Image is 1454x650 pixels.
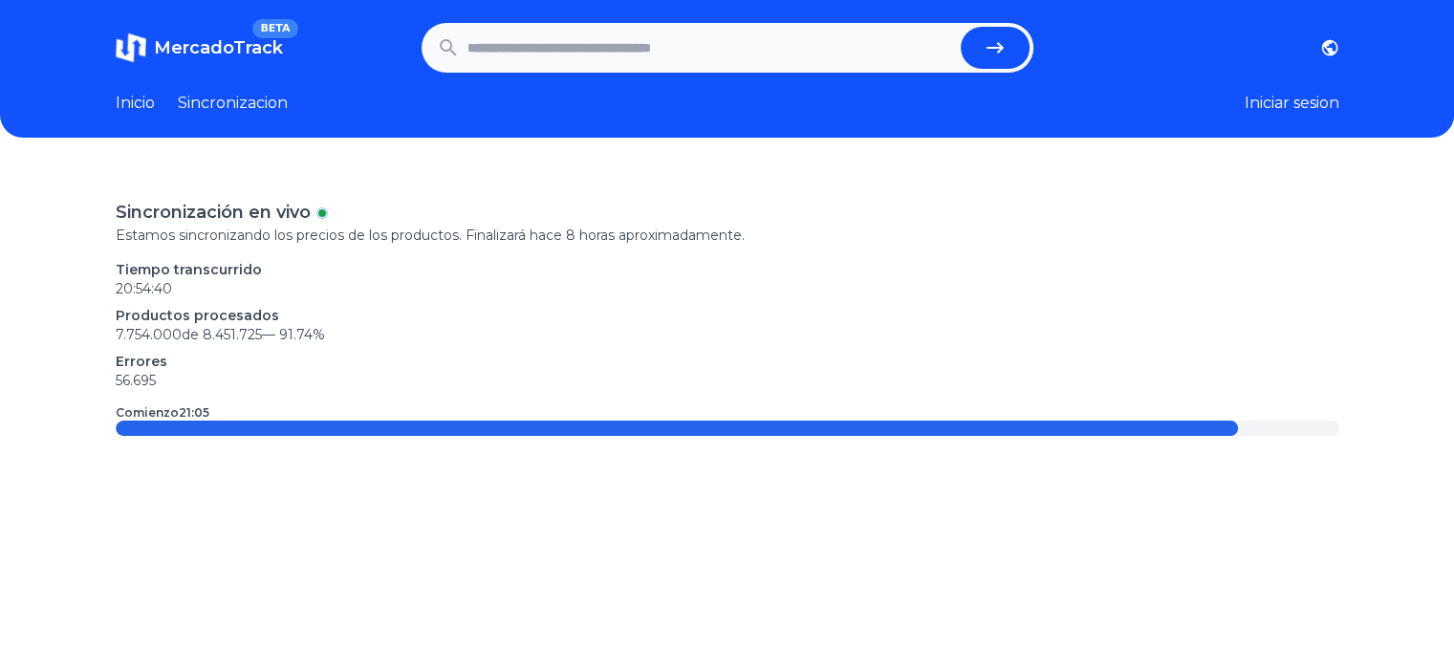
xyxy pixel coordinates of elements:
p: Comienzo [116,405,209,421]
a: Inicio [116,92,155,115]
span: BETA [252,19,297,38]
p: Errores [116,352,1339,371]
span: MercadoTrack [154,37,283,58]
img: MercadoTrack [116,32,146,63]
p: Estamos sincronizando los precios de los productos. Finalizará hace 8 horas aproximadamente. [116,226,1339,245]
a: Sincronizacion [178,92,288,115]
time: 21:05 [179,405,209,420]
p: 7.754.000 de 8.451.725 — [116,325,1339,344]
time: 20:54:40 [116,280,172,297]
span: 91.74 % [279,326,325,343]
a: MercadoTrackBETA [116,32,283,63]
button: Iniciar sesion [1245,92,1339,115]
p: Productos procesados [116,306,1339,325]
p: Sincronización en vivo [116,199,311,226]
p: Tiempo transcurrido [116,260,1339,279]
p: 56.695 [116,371,1339,390]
